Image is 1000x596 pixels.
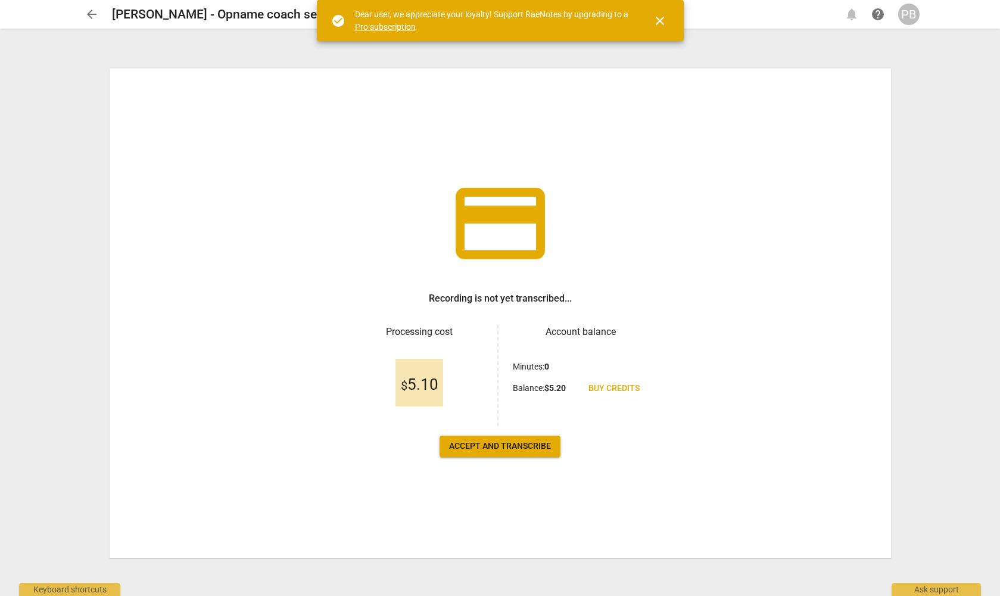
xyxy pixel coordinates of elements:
h3: Account balance [513,325,649,339]
h3: Processing cost [351,325,488,339]
div: Dear user, we appreciate your loyalty! Support RaeNotes by upgrading to a [355,8,631,33]
b: $ 5.20 [544,383,566,393]
p: Minutes : [513,361,549,373]
span: check_circle [331,14,345,28]
b: 0 [544,362,549,371]
span: credit_card [447,170,554,277]
span: close [653,14,667,28]
h3: Recording is not yet transcribed... [429,291,572,306]
div: Ask support [892,583,981,596]
a: Pro subscription [355,22,416,32]
span: 5.10 [401,376,438,394]
span: help [871,7,885,21]
button: Accept and transcribe [440,436,560,457]
a: Buy credits [579,378,649,399]
span: Accept and transcribe [449,440,551,452]
a: Help [867,4,889,25]
button: PB [898,4,920,25]
span: arrow_back [85,7,99,21]
h2: [PERSON_NAME] - Opname coach sessie #2 [112,7,357,22]
span: Buy credits [588,383,640,395]
p: Balance : [513,382,566,395]
button: Close [646,7,674,35]
span: $ [401,378,407,393]
div: Keyboard shortcuts [19,583,120,596]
